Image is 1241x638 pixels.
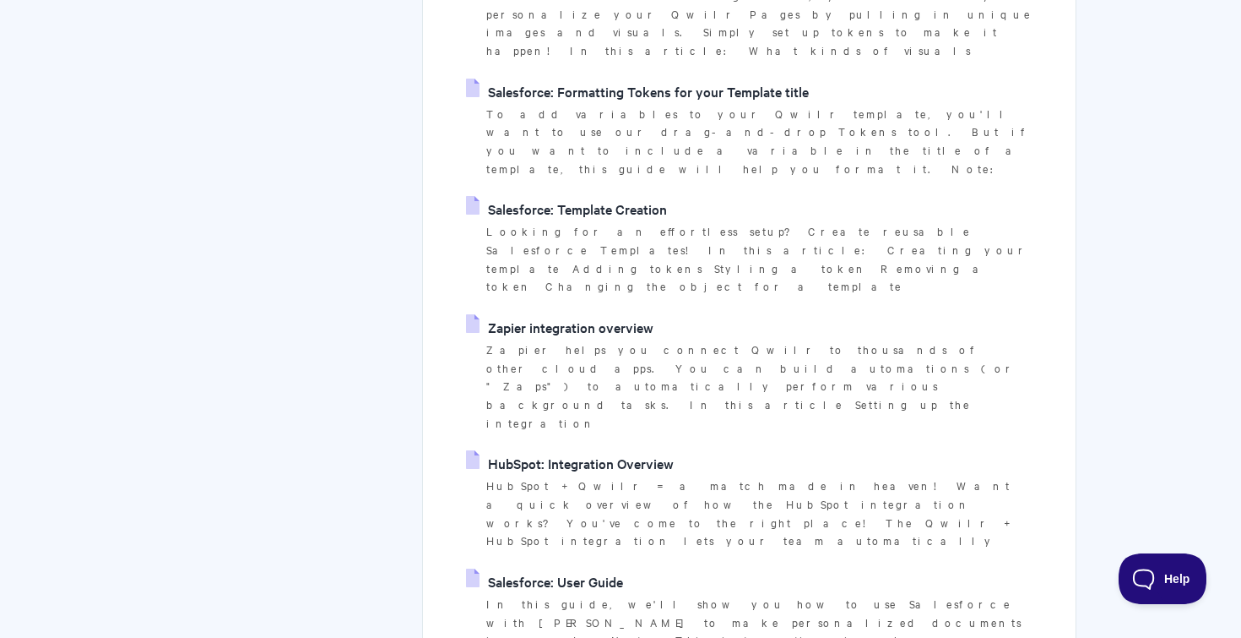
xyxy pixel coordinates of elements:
p: HubSpot + Qwilr = a match made in heaven! Want a quick overview of how the HubSpot integration wo... [486,477,1033,550]
a: HubSpot: Integration Overview [466,450,674,476]
a: Zapier integration overview [466,314,653,340]
iframe: Toggle Customer Support [1119,553,1207,604]
p: Zapier helps you connect Qwilr to thousands of other cloud apps. You can build automations (or "Z... [486,341,1033,433]
a: Salesforce: Formatting Tokens for your Template title [466,79,809,104]
a: Salesforce: Template Creation [466,196,667,221]
a: Salesforce: User Guide [466,569,623,594]
p: To add variables to your Qwilr template, you'll want to use our drag-and-drop Tokens tool. But if... [486,105,1033,178]
p: Looking for an effortless setup? Create reusable Salesforce Templates! In this article: Creating ... [486,222,1033,296]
